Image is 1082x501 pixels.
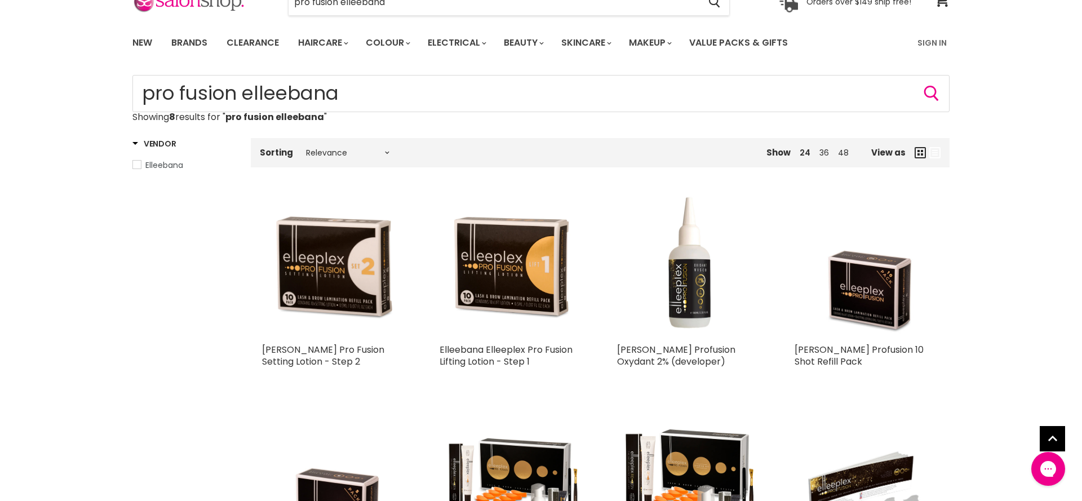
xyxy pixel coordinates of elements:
a: Elleebana Elleeplex Pro Fusion Lifting Lotion - Step 1 [440,343,573,368]
a: New [124,31,161,55]
a: Sign In [911,31,954,55]
a: Makeup [620,31,679,55]
a: [PERSON_NAME] Profusion 10 Shot Refill Pack [795,343,924,368]
a: Elleebana [132,159,237,171]
a: Electrical [419,31,493,55]
span: Elleebana [145,159,183,171]
a: Value Packs & Gifts [681,31,796,55]
strong: 8 [169,110,175,123]
form: Product [132,75,950,112]
a: 48 [838,147,849,158]
p: Showing results for " " [132,112,950,122]
ul: Main menu [124,26,854,59]
a: Skincare [553,31,618,55]
nav: Main [118,26,964,59]
a: Haircare [290,31,355,55]
a: Clearance [218,31,287,55]
img: Elleebana Elleeplex Profusion Oxydant 2% (developer) [617,194,761,338]
a: Brands [163,31,216,55]
h3: Vendor [132,138,176,149]
a: Beauty [495,31,551,55]
a: Colour [357,31,417,55]
img: Elleebana Elleeplex Pro Fusion Lifting Lotion - Step 1 [440,194,583,338]
input: Search [132,75,950,112]
img: Elleebana Elleeplex Pro Fusion Setting Lotion - Step 2 [262,194,406,338]
img: Elleebana Elleeplex Profusion 10 Shot Refill Pack [795,194,938,338]
iframe: Gorgias live chat messenger [1026,448,1071,490]
label: Sorting [260,148,293,157]
a: 24 [800,147,810,158]
strong: pro fusion elleebana [225,110,324,123]
a: [PERSON_NAME] Pro Fusion Setting Lotion - Step 2 [262,343,384,368]
span: View as [871,148,906,157]
a: 36 [819,147,829,158]
span: Show [766,147,791,158]
button: Search [923,85,941,103]
a: [PERSON_NAME] Profusion Oxydant 2% (developer) [617,343,735,368]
